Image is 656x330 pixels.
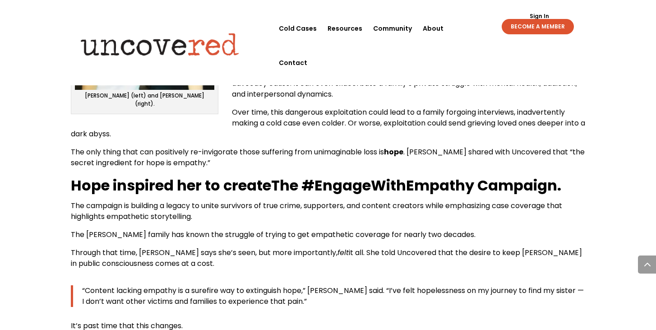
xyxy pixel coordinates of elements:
[71,107,585,139] span: Over time, this dangerous exploitation could lead to a family forgoing interviews, inadvertently ...
[82,285,584,307] span: “Content lacking empathy is a surefire way to extinguish hope,” [PERSON_NAME] said. “I’ve felt ho...
[525,14,554,19] a: Sign In
[71,147,585,168] span: . [PERSON_NAME] shared with Uncovered that “the secret ingredient for hope is empathy.”
[71,229,476,240] span: The [PERSON_NAME] family has known the struggle of trying to get empathetic coverage for nearly t...
[423,11,443,46] a: About
[373,11,412,46] a: Community
[71,175,271,195] b: Hope inspired her to create
[71,147,384,157] span: The only thing that can positively re-invigorate those suffering from unimaginable loss is
[271,175,557,195] a: The #EngageWithEmpathy Campaign
[71,200,562,222] span: The campaign is building a legacy to unite survivors of true crime, supporters, and content creat...
[279,46,307,80] a: Contact
[232,67,577,99] span: Without the right content focus, these anxiety-inducing quests for a sound bite can harm the advo...
[502,19,574,34] a: BECOME A MEMBER
[557,175,561,195] b: .
[71,247,337,258] span: Through that time, [PERSON_NAME] says she’s seen, but more importantly,
[73,27,247,62] img: Uncovered logo
[384,147,403,157] b: hope
[71,247,582,269] span: it all. She told Uncovered that the desire to keep [PERSON_NAME] in public consciousness comes at...
[279,11,317,46] a: Cold Cases
[337,247,349,258] span: felt
[328,11,362,46] a: Resources
[75,92,214,110] p: [PERSON_NAME] (left) and [PERSON_NAME] (right).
